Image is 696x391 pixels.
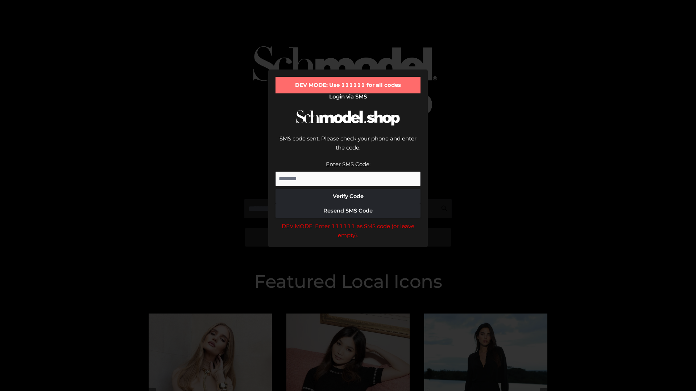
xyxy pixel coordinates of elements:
[275,77,420,93] div: DEV MODE: Use 111111 for all codes
[275,203,420,218] button: Resend SMS Code
[275,134,420,160] div: SMS code sent. Please check your phone and enter the code.
[275,222,420,240] div: DEV MODE: Enter 111111 as SMS code (or leave empty).
[275,93,420,100] h2: Login via SMS
[294,104,402,132] img: Schmodel Logo
[326,161,370,168] label: Enter SMS Code:
[275,189,420,203] button: Verify Code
